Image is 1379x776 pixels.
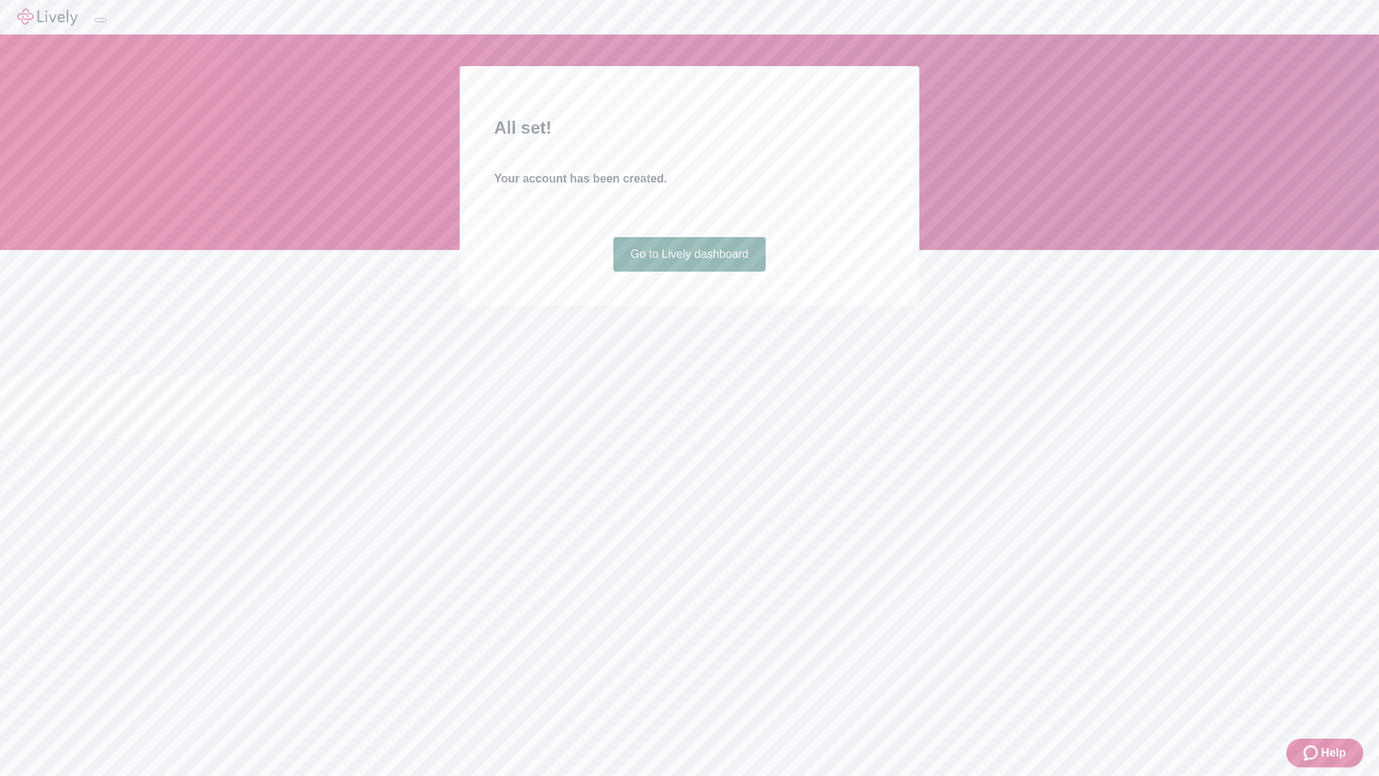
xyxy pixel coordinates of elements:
[1304,744,1321,762] svg: Zendesk support icon
[1286,739,1363,767] button: Zendesk support iconHelp
[494,170,885,188] h4: Your account has been created.
[613,237,766,272] a: Go to Lively dashboard
[494,115,885,141] h2: All set!
[1321,744,1346,762] span: Help
[17,9,78,26] img: Lively
[95,18,106,22] button: Log out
